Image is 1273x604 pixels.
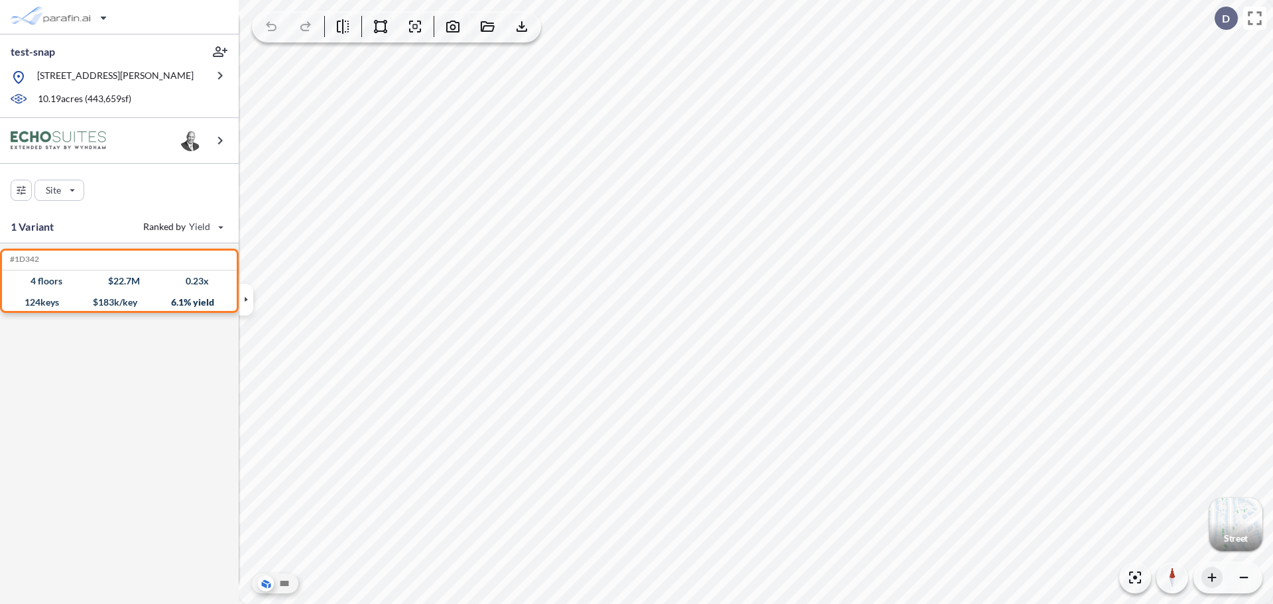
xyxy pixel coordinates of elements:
span: Yield [189,220,211,233]
p: test-snap [11,44,55,59]
h5: Click to copy the code [7,255,39,264]
p: Street [1224,533,1248,544]
button: Ranked by Yield [133,216,232,237]
p: [STREET_ADDRESS][PERSON_NAME] [37,69,194,86]
img: user logo [180,130,202,151]
img: BrandImage [11,131,106,149]
p: 1 Variant [11,219,54,235]
button: Aerial View [258,575,274,591]
p: Site [46,184,61,197]
p: D [1222,13,1230,25]
button: Site [34,180,84,201]
img: Switcher Image [1209,498,1262,551]
button: Site Plan [276,575,292,591]
button: Switcher ImageStreet [1209,498,1262,551]
p: 10.19 acres ( 443,659 sf) [38,92,131,107]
